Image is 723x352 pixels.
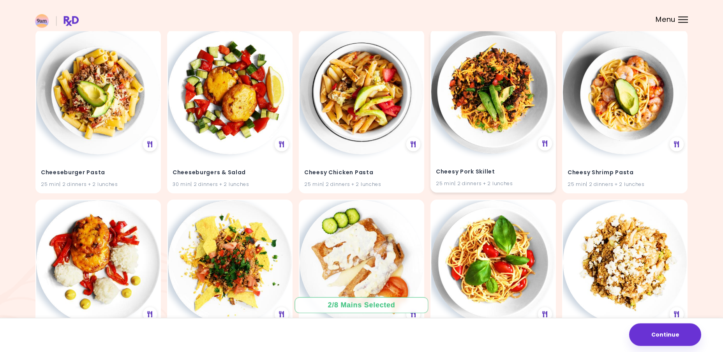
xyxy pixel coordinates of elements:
div: See Meal Plan [143,307,157,321]
img: RxDiet [35,14,79,28]
div: 25 min | 2 dinners + 2 lunches [41,180,155,187]
div: See Meal Plan [275,307,289,321]
h4: Cheesy Chicken Pasta [304,166,419,179]
div: See Meal Plan [670,307,684,321]
div: 25 min | 2 dinners + 2 lunches [304,180,419,187]
h4: Cheesy Shrimp Pasta [568,166,682,179]
h4: Cheeseburgers & Salad [173,166,287,179]
h4: Cheeseburger Pasta [41,166,155,179]
h4: Cheesy Pork Skillet [436,165,550,178]
span: Menu [656,16,675,23]
div: See Meal Plan [538,136,552,150]
div: See Meal Plan [143,137,157,151]
div: 2 / 8 Mains Selected [322,300,401,310]
button: Continue [629,323,701,346]
div: See Meal Plan [538,307,552,321]
div: See Meal Plan [275,137,289,151]
div: See Meal Plan [406,137,420,151]
div: See Meal Plan [406,307,420,321]
div: 25 min | 2 dinners + 2 lunches [436,179,550,187]
div: 30 min | 2 dinners + 2 lunches [173,180,287,187]
div: See Meal Plan [670,137,684,151]
div: 25 min | 2 dinners + 2 lunches [568,180,682,187]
